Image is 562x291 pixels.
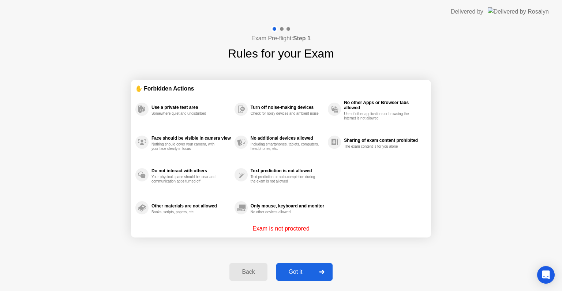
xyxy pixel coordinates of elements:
div: The exam content is for you alone [344,144,413,149]
b: Step 1 [293,35,311,41]
div: Delivered by [451,7,483,16]
div: Text prediction is not allowed [251,168,324,173]
button: Got it [276,263,333,281]
div: Somewhere quiet and undisturbed [151,111,221,116]
div: Including smartphones, tablets, computers, headphones, etc. [251,142,320,151]
div: Back [232,269,265,275]
div: Other materials are not allowed [151,203,231,209]
div: Your physical space should be clear and communication apps turned off [151,175,221,184]
div: Text prediction or auto-completion during the exam is not allowed [251,175,320,184]
div: No additional devices allowed [251,136,324,141]
div: ✋ Forbidden Actions [135,84,427,93]
div: Got it [278,269,313,275]
p: Exam is not proctored [252,224,310,233]
div: Open Intercom Messenger [537,266,555,284]
div: Sharing of exam content prohibited [344,138,423,143]
div: Do not interact with others [151,168,231,173]
div: Face should be visible in camera view [151,136,231,141]
div: Use of other applications or browsing the internet is not allowed [344,112,413,121]
div: Turn off noise-making devices [251,105,324,110]
img: Delivered by Rosalyn [488,7,549,16]
button: Back [229,263,267,281]
div: No other Apps or Browser tabs allowed [344,100,423,110]
div: Nothing should cover your camera, with your face clearly in focus [151,142,221,151]
div: Check for noisy devices and ambient noise [251,111,320,116]
div: Only mouse, keyboard and monitor [251,203,324,209]
div: Books, scripts, papers, etc [151,210,221,214]
div: Use a private test area [151,105,231,110]
h4: Exam Pre-flight: [251,34,311,43]
div: No other devices allowed [251,210,320,214]
h1: Rules for your Exam [228,45,334,62]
